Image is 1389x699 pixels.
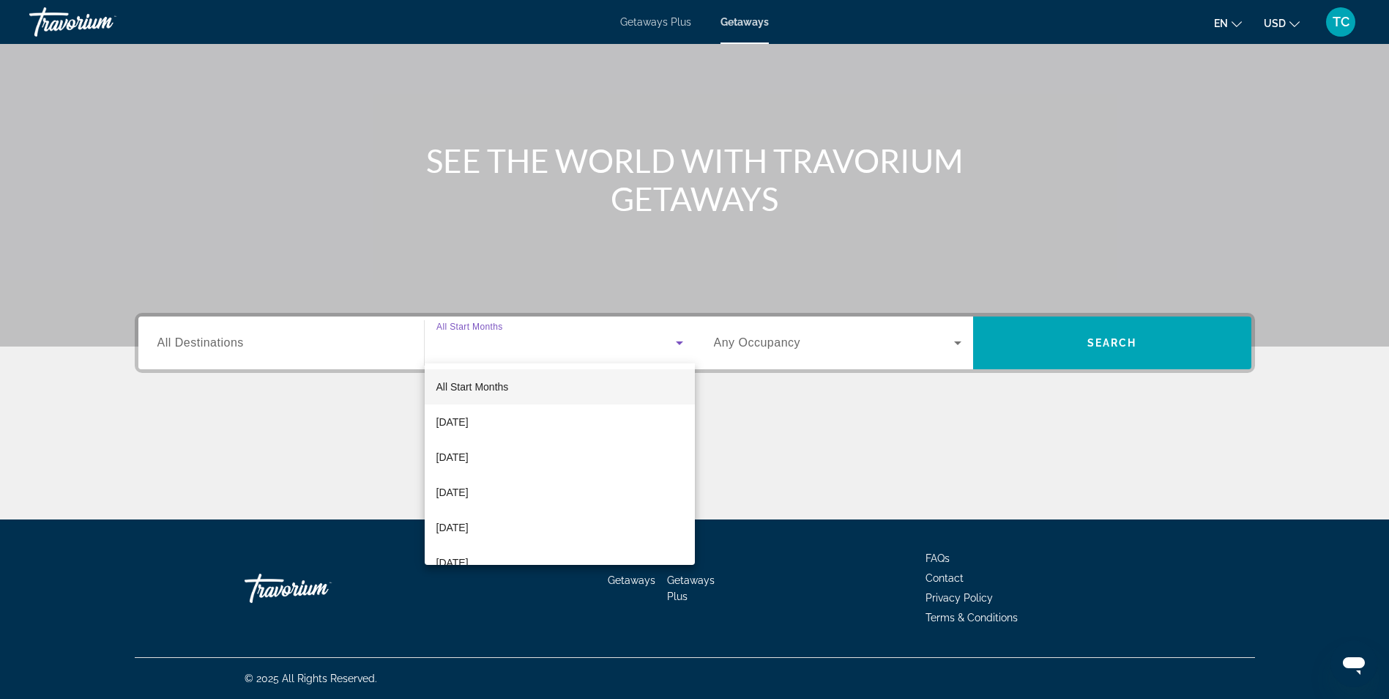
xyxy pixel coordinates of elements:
iframe: Button to launch messaging window [1330,640,1377,687]
span: [DATE] [436,413,469,431]
span: [DATE] [436,554,469,572]
span: All Start Months [436,381,509,393]
span: [DATE] [436,448,469,466]
span: [DATE] [436,519,469,536]
span: [DATE] [436,484,469,501]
